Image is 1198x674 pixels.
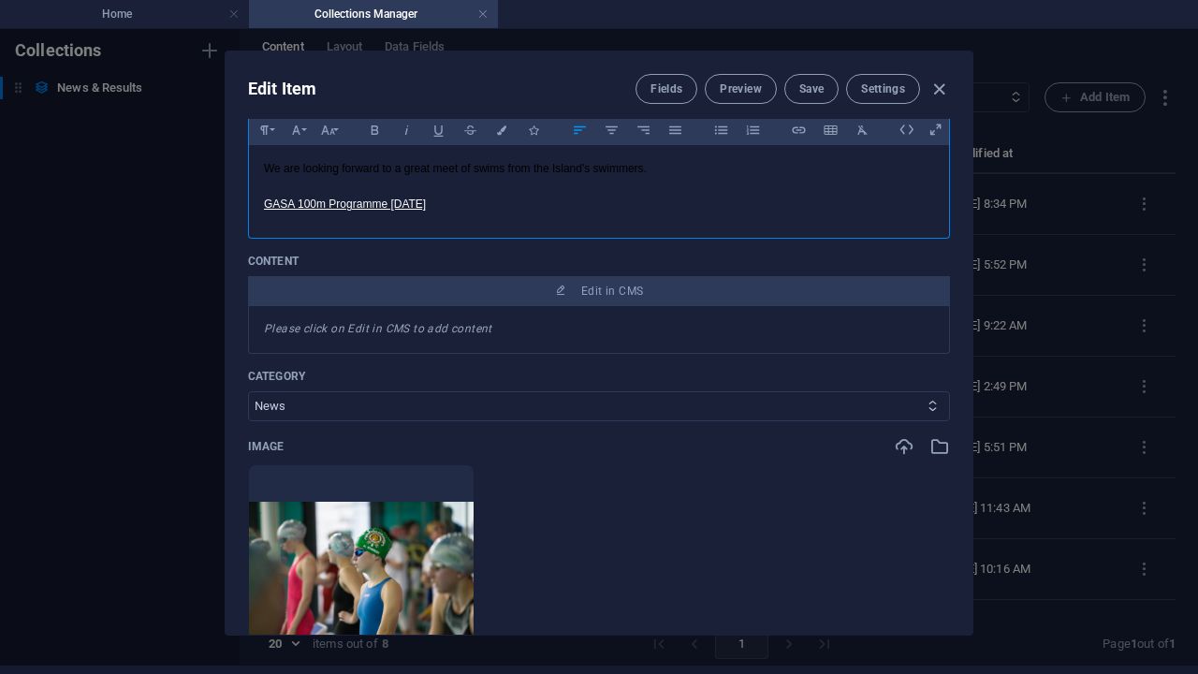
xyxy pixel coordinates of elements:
button: Icons [519,118,548,142]
p: We are looking forward to a great meet of swims from the Island's swimmers. [264,160,934,178]
button: Fields [636,74,697,104]
button: Align Left [564,118,594,142]
button: Strikethrough [455,118,485,142]
button: Paragraph Format [249,118,279,142]
h4: Collections Manager [249,4,498,24]
span: Edit in CMS [581,284,643,299]
button: Edit in CMS [248,276,950,306]
button: Align Justify [660,118,690,142]
button: Ordered List [738,118,767,142]
em: Please click on Edit in CMS to add content [264,322,492,335]
a: GASA 100m Programme [DATE] [264,198,426,211]
button: Italic (⌘I) [391,118,421,142]
button: Align Center [596,118,626,142]
button: Clear Formatting [847,118,877,142]
p: Image [248,439,285,454]
p: Content [248,254,950,269]
button: Settings [846,74,920,104]
button: Preview [705,74,776,104]
span: Fields [650,81,682,96]
button: Unordered List [706,118,736,142]
h2: Edit Item [248,78,316,100]
p: Category [248,369,950,384]
span: Settings [861,81,905,96]
button: Font Size [313,118,343,142]
button: Align Right [628,118,658,142]
img: IMGL0119.jpg [249,502,474,652]
button: Underline (⌘U) [423,118,453,142]
button: Colors [487,118,517,142]
button: Font Family [281,118,311,142]
i: Open as overlay [921,115,950,144]
button: Insert Link [783,118,813,142]
i: Edit HTML [892,115,921,144]
button: Save [784,74,839,104]
button: Insert Table [815,118,845,142]
button: Bold (⌘B) [359,118,389,142]
i: Select from file manager or stock photos [929,436,950,457]
span: Save [799,81,824,96]
span: Preview [720,81,761,96]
